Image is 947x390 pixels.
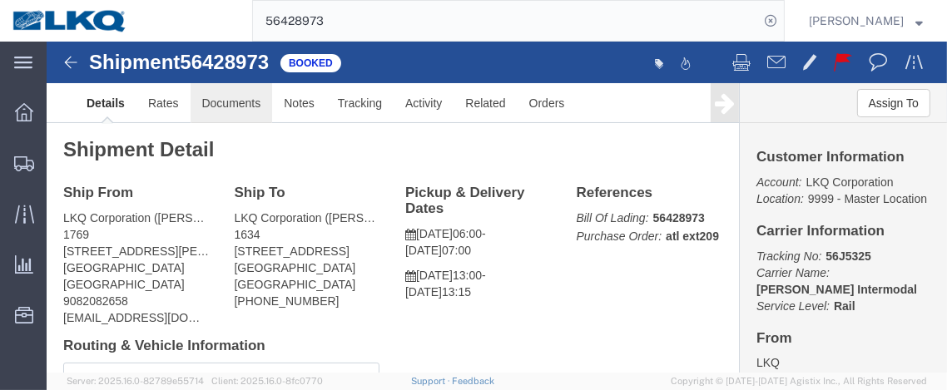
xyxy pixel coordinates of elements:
[671,374,927,388] span: Copyright © [DATE]-[DATE] Agistix Inc., All Rights Reserved
[808,11,924,31] button: [PERSON_NAME]
[47,42,947,373] iframe: FS Legacy Container
[452,376,494,386] a: Feedback
[211,376,323,386] span: Client: 2025.16.0-8fc0770
[253,1,759,41] input: Search for shipment number, reference number
[12,8,128,33] img: logo
[411,376,453,386] a: Support
[809,12,904,30] span: Krisann Metzger
[67,376,204,386] span: Server: 2025.16.0-82789e55714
